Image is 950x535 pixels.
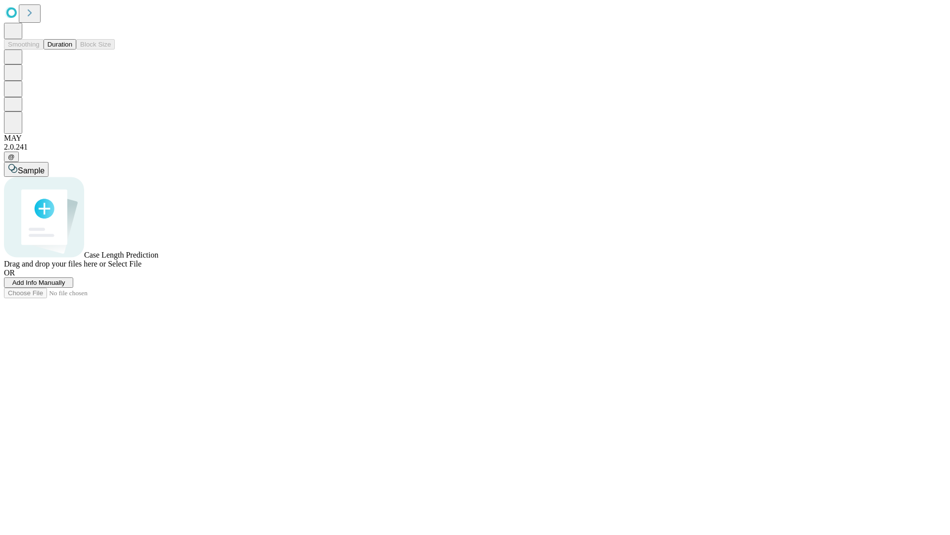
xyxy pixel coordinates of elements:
[108,260,142,268] span: Select File
[4,277,73,288] button: Add Info Manually
[44,39,76,50] button: Duration
[12,279,65,286] span: Add Info Manually
[4,268,15,277] span: OR
[84,251,158,259] span: Case Length Prediction
[76,39,115,50] button: Block Size
[4,162,48,177] button: Sample
[4,39,44,50] button: Smoothing
[4,152,19,162] button: @
[8,153,15,160] span: @
[4,143,946,152] div: 2.0.241
[4,260,106,268] span: Drag and drop your files here or
[18,166,45,175] span: Sample
[4,134,946,143] div: MAY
